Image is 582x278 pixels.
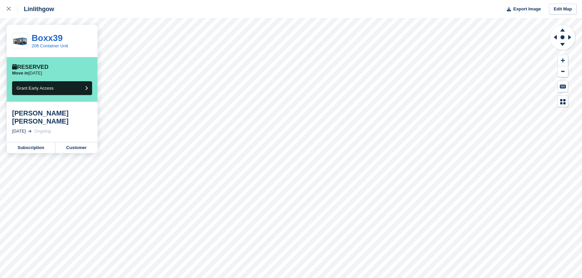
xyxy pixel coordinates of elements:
[549,4,577,15] a: Edit Map
[18,5,54,13] div: Linlithgow
[558,55,568,66] button: Zoom In
[7,142,55,153] a: Subscription
[55,142,97,153] a: Customer
[12,81,92,95] button: Grant Early Access
[34,128,51,135] div: Ongoing
[12,128,26,135] div: [DATE]
[28,130,32,133] img: arrow-right-light-icn-cde0832a797a2874e46488d9cf13f60e5c3a73dbe684e267c42b8395dfbc2abf.svg
[558,96,568,107] button: Map Legend
[558,81,568,92] button: Keyboard Shortcuts
[12,64,48,71] div: Reserved
[12,71,42,76] p: [DATE]
[558,66,568,77] button: Zoom Out
[32,33,63,43] a: Boxx39
[513,6,541,12] span: Export Image
[12,36,28,46] img: house.png
[32,43,68,48] a: 20ft Container Unit
[16,86,54,91] span: Grant Early Access
[503,4,541,15] button: Export Image
[12,109,92,125] div: [PERSON_NAME] [PERSON_NAME]
[12,71,28,76] span: Move in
